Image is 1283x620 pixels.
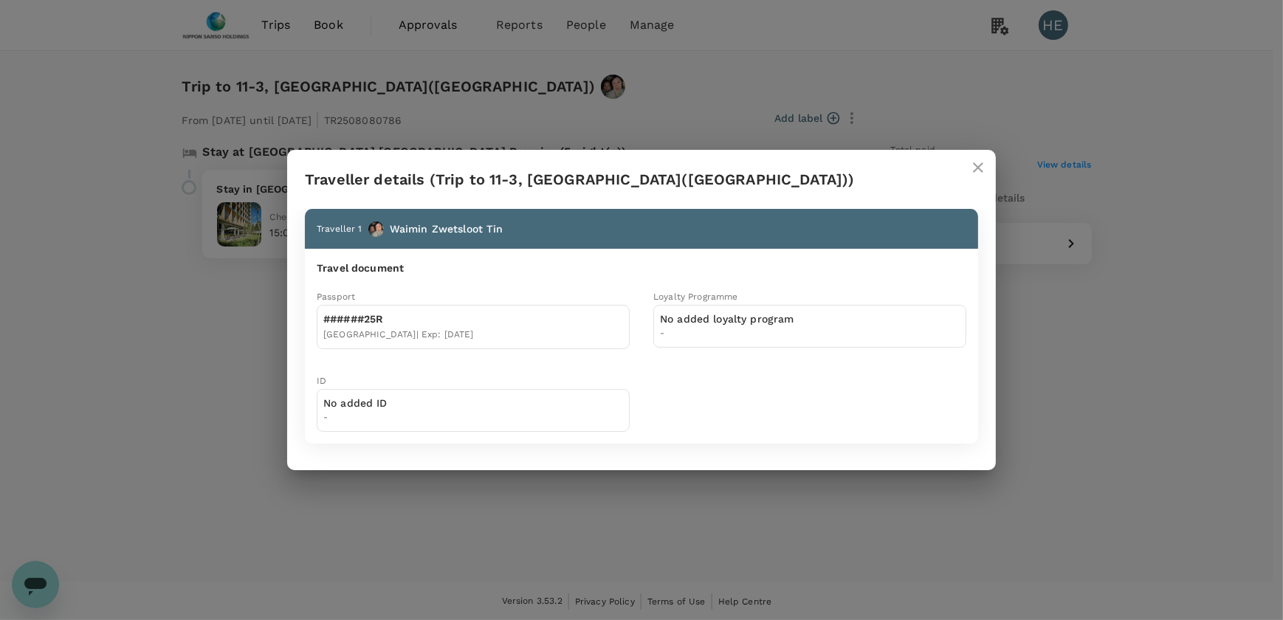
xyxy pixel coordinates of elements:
div: ######25R [323,311,474,328]
p: Waimin Zwetsloot Tin [390,221,503,236]
h2: Traveller details (Trip to 11-3, [GEOGRAPHIC_DATA]([GEOGRAPHIC_DATA])) [287,150,996,209]
h6: Travel document [317,261,966,277]
span: Loyalty Programme [653,292,738,302]
p: No added loyalty program [660,311,794,326]
p: No added ID [323,396,388,410]
div: [GEOGRAPHIC_DATA] | Exp: [DATE] [323,328,474,342]
span: Passport [317,292,355,302]
img: avatar-6785e24a50d2d.jpeg [368,221,384,237]
span: - [323,410,388,425]
span: - [660,326,794,341]
span: Traveller 1 [317,224,362,234]
button: close [960,150,996,185]
span: ID [317,376,326,386]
